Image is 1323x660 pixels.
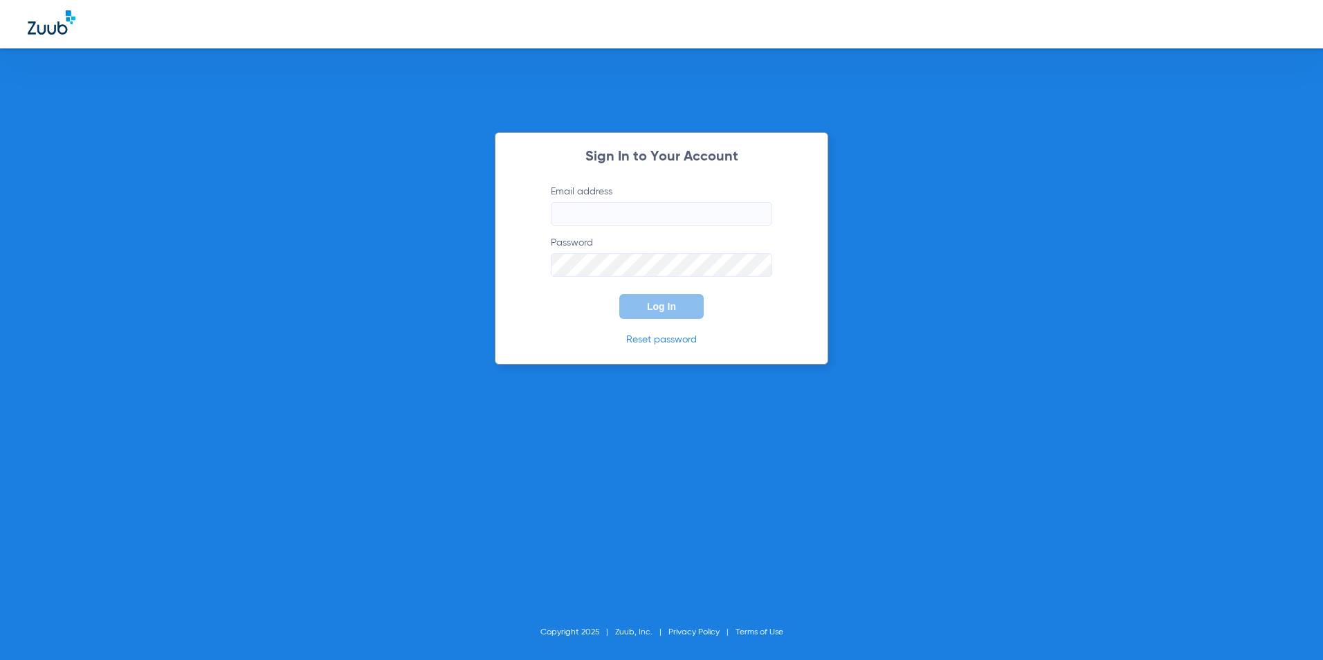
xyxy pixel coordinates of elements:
a: Terms of Use [736,628,783,636]
input: Email address [551,202,772,226]
label: Password [551,236,772,277]
a: Privacy Policy [668,628,720,636]
a: Reset password [626,335,697,345]
input: Password [551,253,772,277]
li: Zuub, Inc. [615,625,668,639]
span: Log In [647,301,676,312]
li: Copyright 2025 [540,625,615,639]
label: Email address [551,185,772,226]
img: Zuub Logo [28,10,75,35]
button: Log In [619,294,704,319]
h2: Sign In to Your Account [530,150,793,164]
